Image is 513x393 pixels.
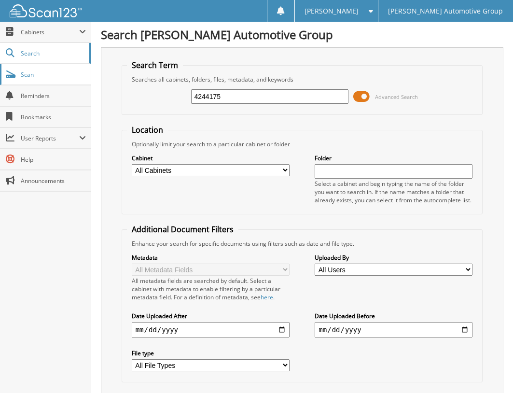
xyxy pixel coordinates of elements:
[132,349,290,357] label: File type
[315,253,472,262] label: Uploaded By
[261,293,273,301] a: here
[127,239,478,248] div: Enhance your search for specific documents using filters such as date and file type.
[21,113,86,121] span: Bookmarks
[132,253,290,262] label: Metadata
[315,312,472,320] label: Date Uploaded Before
[305,8,359,14] span: [PERSON_NAME]
[21,28,79,36] span: Cabinets
[315,154,472,162] label: Folder
[465,347,513,393] iframe: Chat Widget
[315,322,472,337] input: end
[127,224,238,235] legend: Additional Document Filters
[21,92,86,100] span: Reminders
[21,155,86,164] span: Help
[21,70,86,79] span: Scan
[21,49,84,57] span: Search
[127,60,183,70] legend: Search Term
[132,322,290,337] input: start
[21,134,79,142] span: User Reports
[132,154,290,162] label: Cabinet
[388,8,503,14] span: [PERSON_NAME] Automotive Group
[132,312,290,320] label: Date Uploaded After
[21,177,86,185] span: Announcements
[101,27,503,42] h1: Search [PERSON_NAME] Automotive Group
[127,125,168,135] legend: Location
[315,180,472,204] div: Select a cabinet and begin typing the name of the folder you want to search in. If the name match...
[127,75,478,84] div: Searches all cabinets, folders, files, metadata, and keywords
[127,140,478,148] div: Optionally limit your search to a particular cabinet or folder
[10,4,82,17] img: scan123-logo-white.svg
[132,277,290,301] div: All metadata fields are searched by default. Select a cabinet with metadata to enable filtering b...
[375,93,418,100] span: Advanced Search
